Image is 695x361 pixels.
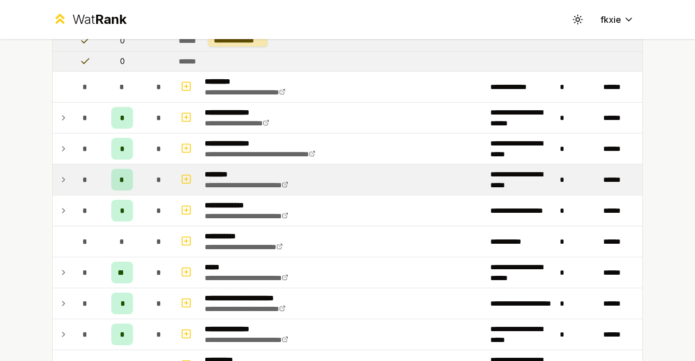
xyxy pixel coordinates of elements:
div: Wat [72,11,127,28]
span: Rank [95,11,127,27]
td: 0 [100,52,144,71]
span: fkxie [601,13,621,26]
td: 0 [100,30,144,50]
a: WatRank [52,11,127,28]
button: fkxie [592,10,643,29]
